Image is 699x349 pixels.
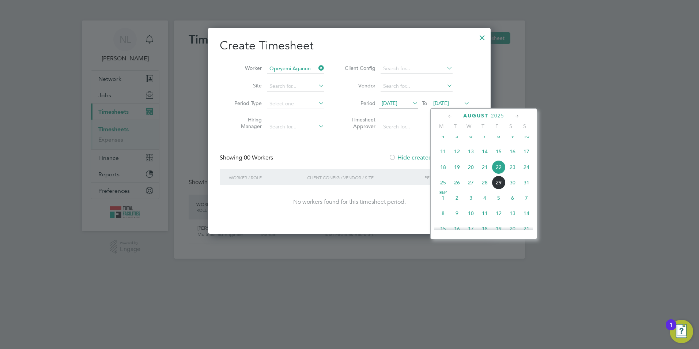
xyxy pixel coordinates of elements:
span: 21 [519,222,533,236]
label: Hiring Manager [229,116,262,130]
span: 16 [450,222,464,236]
span: 25 [436,176,450,189]
div: Period [423,169,472,186]
span: 30 [506,176,519,189]
span: 2025 [491,113,504,119]
span: 23 [506,160,519,174]
label: Worker [229,65,262,71]
span: Sep [436,191,450,195]
button: Open Resource Center, 1 new notification [670,320,693,343]
input: Search for... [381,64,453,74]
span: S [504,123,518,130]
span: T [448,123,462,130]
span: M [434,123,448,130]
span: 20 [506,222,519,236]
span: 5 [450,129,464,143]
span: T [476,123,490,130]
div: No workers found for this timesheet period. [227,198,472,206]
span: W [462,123,476,130]
span: 3 [464,191,478,205]
span: 15 [492,145,506,158]
span: 4 [436,129,450,143]
span: 00 Workers [244,154,273,161]
span: 1 [436,191,450,205]
span: F [490,123,504,130]
span: 18 [436,160,450,174]
span: 7 [478,129,492,143]
span: 17 [519,145,533,158]
div: Client Config / Vendor / Site [305,169,423,186]
span: 10 [464,206,478,220]
span: 28 [478,176,492,189]
span: 15 [436,222,450,236]
span: S [518,123,532,130]
label: Site [229,82,262,89]
span: 31 [519,176,533,189]
input: Search for... [267,81,324,91]
div: 1 [669,325,673,334]
span: 14 [478,145,492,158]
span: 8 [492,129,506,143]
span: 9 [450,206,464,220]
span: 10 [519,129,533,143]
label: Period Type [229,100,262,106]
input: Search for... [267,64,324,74]
input: Search for... [267,122,324,132]
h2: Create Timesheet [220,38,479,53]
span: 11 [436,145,450,158]
input: Select one [267,99,324,109]
span: 27 [464,176,478,189]
span: August [463,113,488,119]
span: 9 [506,129,519,143]
span: To [420,98,429,108]
div: Worker / Role [227,169,305,186]
span: 19 [450,160,464,174]
span: 11 [478,206,492,220]
span: 12 [450,145,464,158]
span: 13 [464,145,478,158]
span: 14 [519,206,533,220]
input: Search for... [381,81,453,91]
span: 6 [464,129,478,143]
span: 5 [492,191,506,205]
input: Search for... [381,122,453,132]
span: 26 [450,176,464,189]
label: Timesheet Approver [343,116,375,130]
label: Vendor [343,82,375,89]
span: 12 [492,206,506,220]
span: 19 [492,222,506,236]
span: 17 [464,222,478,236]
span: 22 [492,160,506,174]
span: 6 [506,191,519,205]
span: 29 [492,176,506,189]
span: 2 [450,191,464,205]
span: 7 [519,191,533,205]
div: Showing [220,154,275,162]
span: [DATE] [382,100,397,106]
span: 24 [519,160,533,174]
span: 20 [464,160,478,174]
span: 16 [506,145,519,158]
span: 21 [478,160,492,174]
span: [DATE] [433,100,449,106]
span: 18 [478,222,492,236]
label: Period [343,100,375,106]
span: 13 [506,206,519,220]
label: Hide created timesheets [389,154,463,161]
span: 4 [478,191,492,205]
label: Client Config [343,65,375,71]
span: 8 [436,206,450,220]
